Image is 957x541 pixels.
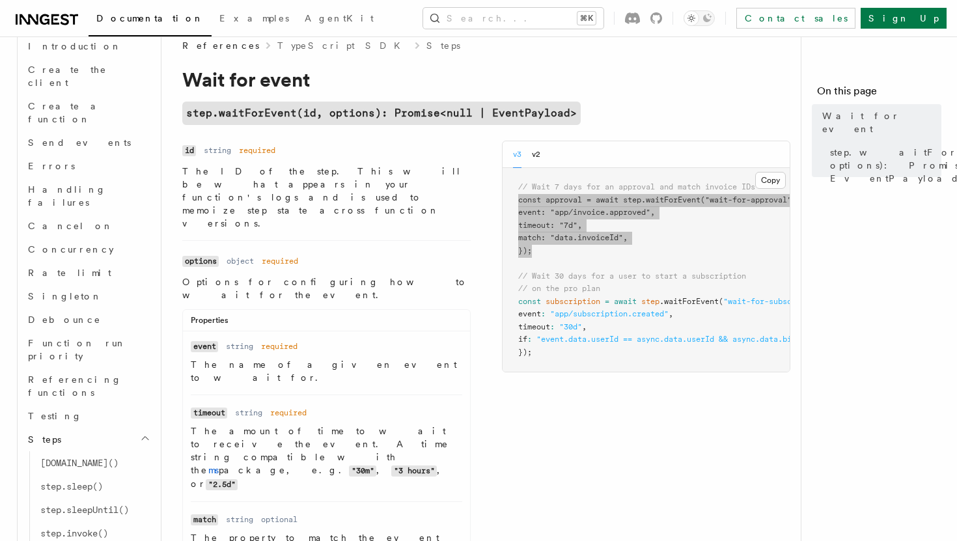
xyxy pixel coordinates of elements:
span: ( [700,195,705,204]
dd: object [227,256,254,266]
span: Handling failures [28,184,106,208]
span: : [541,309,546,318]
span: Steps [23,433,61,446]
span: "wait-for-approval" [705,195,792,204]
a: Testing [23,404,153,428]
span: step [623,195,641,204]
span: // Wait 7 days for an approval and match invoice IDs [518,182,755,191]
span: .waitForEvent [659,297,719,306]
a: Function run priority [23,331,153,368]
span: : [550,221,555,230]
span: , [650,208,655,217]
span: approval [546,195,582,204]
span: "data.invoiceId" [550,233,623,242]
span: "app/subscription.created" [550,309,669,318]
span: : [527,335,532,344]
a: Concurrency [23,238,153,261]
kbd: ⌘K [577,12,596,25]
a: AgentKit [297,4,381,35]
a: Errors [23,154,153,178]
span: }); [518,348,532,357]
button: Search...⌘K [423,8,603,29]
span: Cancel on [28,221,113,231]
a: [DOMAIN_NAME]() [35,451,153,475]
dd: optional [261,514,298,525]
span: Debounce [28,314,101,325]
a: Cancel on [23,214,153,238]
span: step.sleep() [40,481,103,492]
span: "wait-for-subscription" [723,297,828,306]
span: const [518,195,541,204]
span: "30d" [559,322,582,331]
span: Testing [28,411,82,421]
p: The ID of the step. This will be what appears in your function's logs and is used to memoize step... [182,165,471,230]
dd: string [226,514,253,525]
button: Toggle dark mode [684,10,715,26]
code: timeout [191,408,227,419]
p: The name of a given event to wait for. [191,358,462,384]
span: ( [719,297,723,306]
span: "7d" [559,221,577,230]
span: Create a function [28,101,105,124]
a: Sign Up [861,8,947,29]
span: await [614,297,637,306]
span: , [582,322,587,331]
span: Function run priority [28,338,126,361]
span: "app/invoice.approved" [550,208,650,217]
a: step.sleep() [35,475,153,498]
span: Concurrency [28,244,114,255]
code: "3 hours" [391,465,437,477]
span: // Wait 30 days for a user to start a subscription [518,271,746,281]
span: event [518,208,541,217]
a: step.waitForEvent(id, options): Promise<null | EventPayload> [182,102,581,125]
span: Create the client [28,64,107,88]
span: Rate limit [28,268,111,278]
code: "2.5d" [206,479,238,490]
dd: required [261,341,298,352]
a: Debounce [23,308,153,331]
span: = [587,195,591,204]
span: : [541,208,546,217]
a: Handling failures [23,178,153,214]
a: TypeScript SDK [277,39,408,52]
button: Steps [23,428,153,451]
a: step.waitForEvent(id, options): Promise<null | EventPayload> [825,141,941,190]
span: Examples [219,13,289,23]
span: await [596,195,618,204]
div: Properties [183,315,470,331]
span: subscription [546,297,600,306]
a: ms [208,465,219,475]
p: Options for configuring how to wait for the event. [182,275,471,301]
code: id [182,145,196,156]
span: const [518,297,541,306]
a: Steps [426,39,460,52]
p: The amount of time to wait to receive the event. A time string compatible with the package, e.g. ... [191,424,462,491]
span: : [541,233,546,242]
a: Rate limit [23,261,153,284]
code: event [191,341,218,352]
span: "event.data.userId == async.data.userId && async.data.billing_plan == 'pro'" [536,335,883,344]
span: , [623,233,628,242]
a: Create the client [23,58,153,94]
span: , [669,309,673,318]
code: "30m" [349,465,376,477]
a: Referencing functions [23,368,153,404]
button: v3 [513,141,521,168]
code: options [182,256,219,267]
h1: Wait for event [182,68,703,91]
span: timeout [518,221,550,230]
span: step.sleepUntil() [40,505,129,515]
dd: required [239,145,275,156]
span: Singleton [28,291,102,301]
span: Documentation [96,13,204,23]
span: References [182,39,259,52]
a: Wait for event [817,104,941,141]
span: Errors [28,161,75,171]
dd: required [270,408,307,418]
span: , [577,221,582,230]
dd: string [235,408,262,418]
span: event [518,309,541,318]
span: Introduction [28,41,122,51]
button: Copy [755,172,786,189]
code: match [191,514,218,525]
